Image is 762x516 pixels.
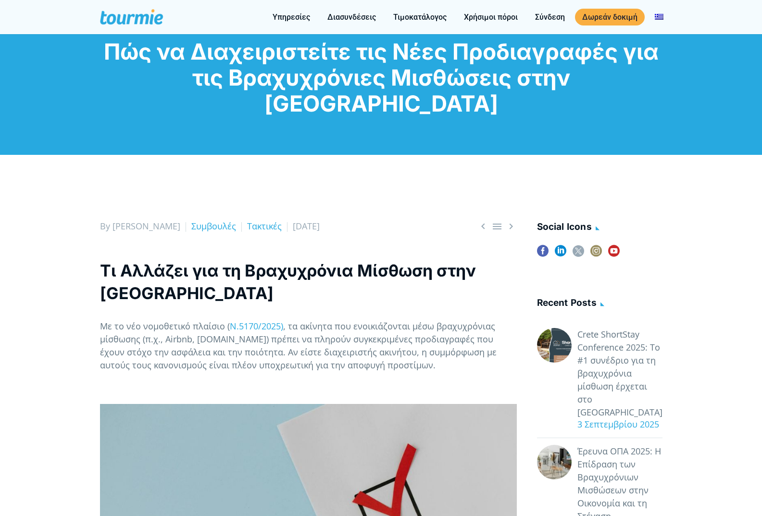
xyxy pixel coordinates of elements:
span: , τα ακίνητα που ενοικιάζονται μέσω βραχυχρόνιας μίσθωσης (π.χ., Airbnb, [DOMAIN_NAME]) πρέπει να... [100,320,497,371]
a: Τιμοκατάλογος [386,11,454,23]
h4: social icons [537,220,662,236]
span: [DATE] [293,220,320,232]
a: Σύνδεση [528,11,572,23]
span: By [PERSON_NAME] [100,220,180,232]
a: Τακτικές [247,220,282,232]
a:  [491,220,503,232]
a: Συμβουλές [191,220,236,232]
a: instagram [590,245,602,263]
a: Δωρεάν δοκιμή [575,9,645,25]
a: Crete ShortStay Conference 2025: Το #1 συνέδριο για τη βραχυχρόνια μίσθωση έρχεται στο [GEOGRAPHI... [577,328,662,419]
b: Τι Αλλάζει για τη Βραχυχρόνια Μίσθωση στην [GEOGRAPHIC_DATA] [100,261,476,303]
span: Previous post [477,220,489,232]
a:  [477,220,489,232]
a: Υπηρεσίες [265,11,317,23]
a: linkedin [555,245,566,263]
a: twitter [573,245,584,263]
div: 3 Σεπτεμβρίου 2025 [572,418,662,431]
span: Με το νέο νομοθετικό πλαίσιο ( [100,320,230,332]
h4: Recent posts [537,296,662,312]
a: Χρήσιμοι πόροι [457,11,525,23]
h1: Πώς να Διαχειριστείτε τις Νέες Προδιαγραφές για τις Βραχυχρόνιες Μισθώσεις στην [GEOGRAPHIC_DATA] [100,38,662,116]
a: Ν.5170/2025) [230,320,283,332]
a: Διασυνδέσεις [320,11,383,23]
span: Next post [505,220,517,232]
a:  [505,220,517,232]
a: youtube [608,245,620,263]
a: facebook [537,245,549,263]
